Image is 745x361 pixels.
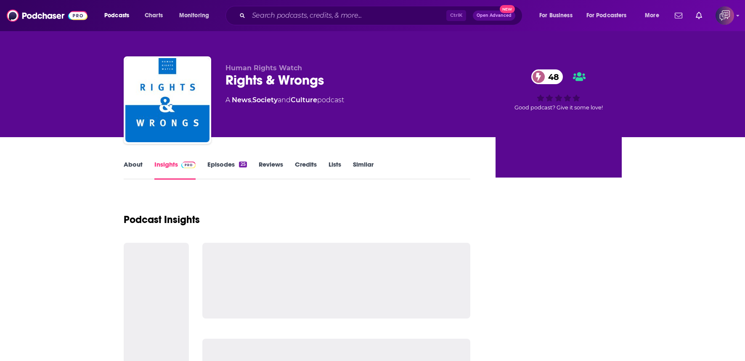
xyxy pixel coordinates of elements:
button: Open AdvancedNew [473,11,515,21]
a: Episodes25 [207,160,247,180]
img: Rights & Wrongs [125,58,209,142]
a: Lists [329,160,341,180]
a: News [232,96,251,104]
img: Podchaser - Follow, Share and Rate Podcasts [7,8,87,24]
a: Culture [291,96,317,104]
button: open menu [581,9,639,22]
div: 48Good podcast? Give it some love! [496,64,622,116]
span: , [251,96,252,104]
span: Ctrl K [446,10,466,21]
span: New [500,5,515,13]
button: Show profile menu [716,6,734,25]
span: Open Advanced [477,13,512,18]
span: and [278,96,291,104]
span: Human Rights Watch [225,64,302,72]
span: For Business [539,10,573,21]
a: Charts [139,9,168,22]
span: More [645,10,659,21]
span: Monitoring [179,10,209,21]
span: 48 [540,69,563,84]
span: Charts [145,10,163,21]
button: open menu [639,9,670,22]
h1: Podcast Insights [124,213,200,226]
img: Podchaser Pro [181,162,196,168]
span: Podcasts [104,10,129,21]
a: 48 [531,69,563,84]
span: Good podcast? Give it some love! [514,104,603,111]
a: Credits [295,160,317,180]
button: open menu [98,9,140,22]
span: Logged in as corioliscompany [716,6,734,25]
a: Reviews [259,160,283,180]
a: InsightsPodchaser Pro [154,160,196,180]
a: Society [252,96,278,104]
div: 25 [239,162,247,167]
div: Search podcasts, credits, & more... [233,6,530,25]
a: About [124,160,143,180]
a: Show notifications dropdown [692,8,705,23]
span: For Podcasters [586,10,627,21]
img: User Profile [716,6,734,25]
div: A podcast [225,95,344,105]
a: Similar [353,160,374,180]
a: Show notifications dropdown [671,8,686,23]
button: open menu [533,9,583,22]
button: open menu [173,9,220,22]
input: Search podcasts, credits, & more... [249,9,446,22]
